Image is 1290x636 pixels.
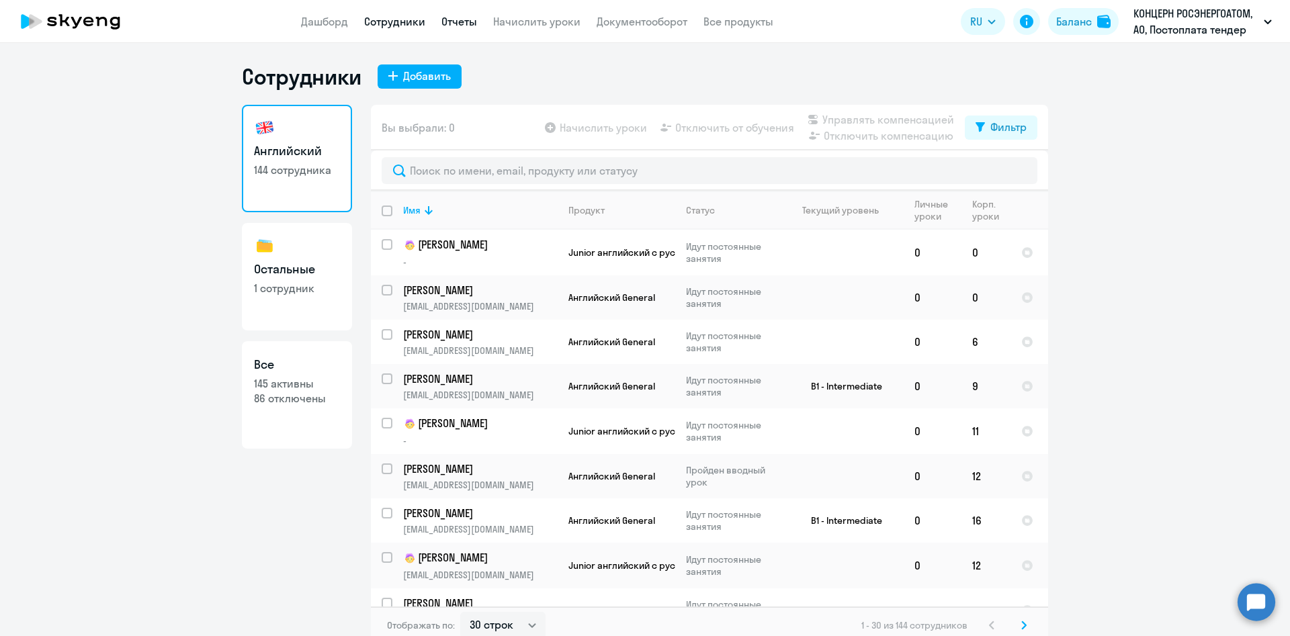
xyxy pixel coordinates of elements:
[403,237,555,253] p: [PERSON_NAME]
[403,461,557,476] a: [PERSON_NAME]
[904,364,961,408] td: 0
[686,330,778,354] p: Идут постоянные занятия
[914,198,952,222] div: Личные уроки
[403,68,451,84] div: Добавить
[1048,8,1119,35] a: Балансbalance
[403,204,557,216] div: Имя
[403,345,557,357] p: [EMAIL_ADDRESS][DOMAIN_NAME]
[861,619,967,631] span: 1 - 30 из 144 сотрудников
[686,285,778,310] p: Идут постоянные занятия
[403,596,557,610] a: [PERSON_NAME]
[403,550,557,566] a: child[PERSON_NAME]
[403,389,557,401] p: [EMAIL_ADDRESS][DOMAIN_NAME]
[403,569,557,581] p: [EMAIL_ADDRESS][DOMAIN_NAME]
[403,416,555,432] p: [PERSON_NAME]
[568,204,675,216] div: Продукт
[904,588,961,633] td: 0
[904,320,961,364] td: 0
[789,204,903,216] div: Текущий уровень
[802,204,879,216] div: Текущий уровень
[242,223,352,330] a: Остальные1 сотрудник
[254,391,340,406] p: 86 отключены
[254,281,340,296] p: 1 сотрудник
[904,498,961,543] td: 0
[597,15,687,28] a: Документооборот
[387,619,455,631] span: Отображать по:
[970,13,982,30] span: RU
[686,419,778,443] p: Идут постоянные занятия
[378,64,462,89] button: Добавить
[686,553,778,578] p: Идут постоянные занятия
[990,119,1027,135] div: Фильтр
[972,198,1001,222] div: Корп. уроки
[568,425,821,437] span: Junior английский с русскоговорящим преподавателем
[403,283,555,298] p: [PERSON_NAME]
[961,364,1010,408] td: 9
[382,120,455,136] span: Вы выбрали: 0
[254,261,340,278] h3: Остальные
[904,454,961,498] td: 0
[779,498,904,543] td: B1 - Intermediate
[914,198,961,222] div: Личные уроки
[904,275,961,320] td: 0
[403,461,555,476] p: [PERSON_NAME]
[961,408,1010,454] td: 11
[703,15,773,28] a: Все продукты
[568,604,655,617] span: Английский General
[403,596,555,610] p: [PERSON_NAME]
[242,105,352,212] a: Английский144 сотрудника
[568,204,605,216] div: Продукт
[403,327,557,342] a: [PERSON_NAME]
[441,15,477,28] a: Отчеты
[904,543,961,588] td: 0
[686,598,778,623] p: Идут постоянные занятия
[403,300,557,312] p: [EMAIL_ADDRESS][DOMAIN_NAME]
[961,588,1010,633] td: 1
[403,204,421,216] div: Имя
[403,283,557,298] a: [PERSON_NAME]
[904,230,961,275] td: 0
[972,198,1010,222] div: Корп. уроки
[568,559,821,572] span: Junior английский с русскоговорящим преподавателем
[1097,15,1111,28] img: balance
[568,514,655,527] span: Английский General
[254,376,340,391] p: 145 активны
[686,240,778,265] p: Идут постоянные занятия
[254,117,275,138] img: english
[403,371,557,386] a: [PERSON_NAME]
[403,506,555,520] p: [PERSON_NAME]
[403,371,555,386] p: [PERSON_NAME]
[904,408,961,454] td: 0
[403,237,557,253] a: child[PERSON_NAME]
[568,246,821,259] span: Junior английский с русскоговорящим преподавателем
[686,464,778,488] p: Пройден вводный урок
[961,543,1010,588] td: 12
[254,235,275,257] img: others
[961,275,1010,320] td: 0
[301,15,348,28] a: Дашборд
[403,523,557,535] p: [EMAIL_ADDRESS][DOMAIN_NAME]
[254,163,340,177] p: 144 сотрудника
[686,204,715,216] div: Статус
[961,454,1010,498] td: 12
[403,551,417,565] img: child
[254,356,340,373] h3: Все
[254,142,340,160] h3: Английский
[403,416,557,432] a: child[PERSON_NAME]
[1127,5,1279,38] button: КОНЦЕРН РОСЭНЕРГОАТОМ, АО, Постоплата тендер 2023
[568,291,655,304] span: Английский General
[403,435,557,447] p: -
[1056,13,1092,30] div: Баланс
[686,374,778,398] p: Идут постоянные занятия
[568,380,655,392] span: Английский General
[493,15,580,28] a: Начислить уроки
[403,256,557,268] p: -
[364,15,425,28] a: Сотрудники
[568,336,655,348] span: Английский General
[961,8,1005,35] button: RU
[403,327,555,342] p: [PERSON_NAME]
[568,470,655,482] span: Английский General
[403,506,557,520] a: [PERSON_NAME]
[403,479,557,491] p: [EMAIL_ADDRESS][DOMAIN_NAME]
[686,204,778,216] div: Статус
